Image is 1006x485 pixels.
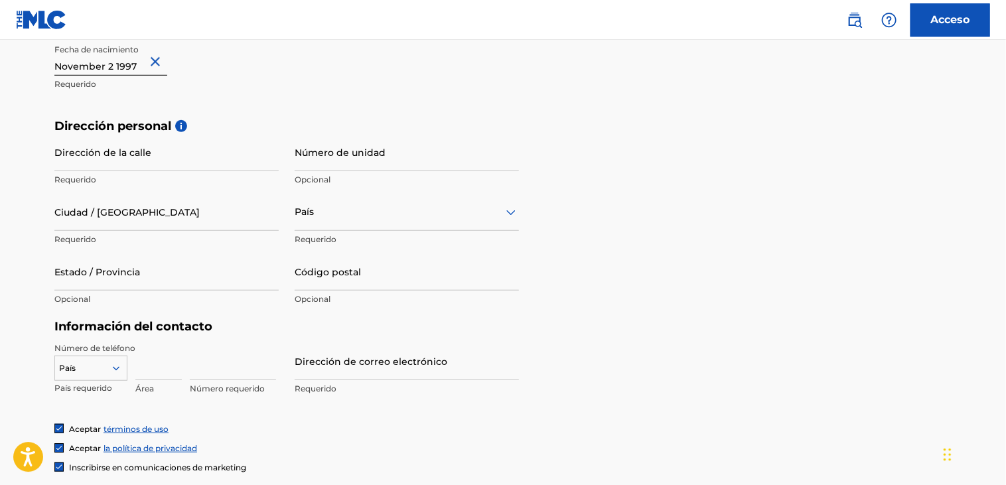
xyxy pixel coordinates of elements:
img: MLC Logo [16,10,67,29]
p: Requerido [295,234,519,245]
a: la política de privacidad [104,443,197,453]
p: Requerido [54,174,279,186]
a: términos de uso [104,424,169,434]
img: help [881,12,897,28]
a: Public Search [841,7,868,33]
p: Opcional [295,174,519,186]
p: Opcional [295,293,519,305]
img: checkbox [55,463,63,471]
p: Requerido [295,383,519,395]
img: checkbox [55,425,63,433]
span: Aceptar [69,424,101,434]
h5: Información del contacto [54,319,519,334]
img: search [847,12,863,28]
div: Widget de chat [940,421,1006,485]
button: Close [147,42,167,82]
p: Área [135,383,182,395]
p: País requerido [54,382,127,394]
iframe: Chat Widget [940,421,1006,485]
a: Acceso [910,3,990,36]
img: checkbox [55,444,63,452]
p: Número requerido [190,383,276,395]
p: Opcional [54,293,279,305]
p: Requerido [54,78,279,90]
p: Requerido [54,234,279,245]
div: Help [876,7,902,33]
span: i [175,120,187,132]
h5: Dirección personal [54,119,952,134]
span: Inscribirse en comunicaciones de marketing [69,462,246,472]
span: Aceptar [69,443,101,453]
div: Arrastrar [944,435,952,474]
